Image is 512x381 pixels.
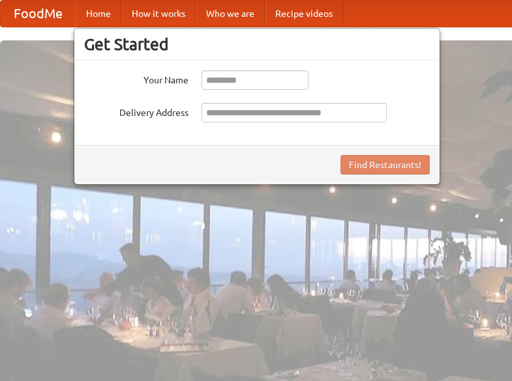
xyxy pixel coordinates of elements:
[84,103,188,119] label: Delivery Address
[84,70,188,87] label: Your Name
[76,1,121,27] a: Home
[84,35,430,54] h3: Get Started
[121,1,196,27] a: How it works
[1,1,76,27] a: FoodMe
[196,1,265,27] a: Who we are
[265,1,343,27] a: Recipe videos
[340,155,430,175] button: Find Restaurants!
